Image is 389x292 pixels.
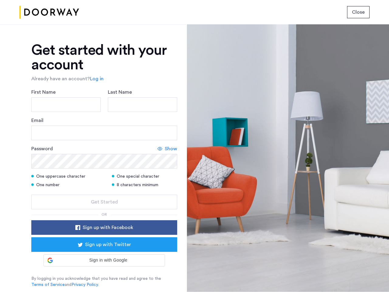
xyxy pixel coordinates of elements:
a: Terms of Service [31,282,65,288]
span: Close [352,9,365,16]
div: One special character [112,173,177,179]
span: Sign up with Twitter [85,241,131,248]
button: button [31,195,177,209]
img: logo [19,1,79,24]
a: Log in [90,75,104,82]
span: Show [165,145,177,152]
span: Sign up with Facebook [83,224,133,231]
span: Get Started [91,198,118,206]
span: Already have an account? [31,76,90,81]
span: or [102,213,107,216]
a: Privacy Policy [71,282,98,288]
div: 8 characters minimum [112,182,177,188]
div: Sign in with Google [43,254,165,266]
h1: Get started with your account [31,43,177,72]
label: First Name [31,89,56,96]
div: One number [31,182,104,188]
span: Sign in with Google [55,257,161,263]
label: Last Name [108,89,132,96]
button: button [347,6,370,18]
button: button [31,237,177,252]
button: button [31,220,177,235]
p: By logging in you acknowledge that you have read and agree to the and . [31,276,177,288]
label: Email [31,117,43,124]
div: One uppercase character [31,173,104,179]
label: Password [31,145,53,152]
